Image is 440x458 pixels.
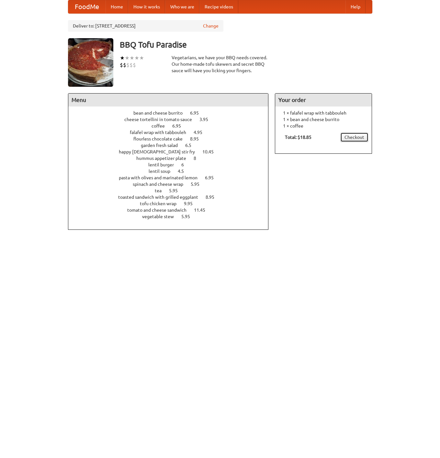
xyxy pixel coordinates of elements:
[155,188,190,193] a: tea 5.95
[133,110,189,116] span: bean and cheese burrito
[194,156,203,161] span: 8
[136,156,208,161] a: hummus appetizer plate 8
[148,162,180,167] span: lentil burger
[152,123,171,128] span: coffee
[206,195,221,200] span: 8.95
[120,54,125,61] li: ★
[205,175,220,180] span: 6.95
[148,162,196,167] a: lentil burger 6
[169,188,184,193] span: 5.95
[120,38,372,51] h3: BBQ Tofu Paradise
[127,207,217,213] a: tomato and cheese sandwich 11.45
[133,110,211,116] a: bean and cheese burrito 6.95
[126,61,130,69] li: $
[118,195,205,200] span: toasted sandwich with grilled eggplant
[191,182,206,187] span: 5.95
[124,117,198,122] span: cheese tortellini in tomato sauce
[106,0,128,13] a: Home
[128,0,165,13] a: How it works
[130,130,193,135] span: falafel wrap with tabbouleh
[178,169,190,174] span: 4.5
[202,149,220,154] span: 10.45
[68,38,113,87] img: angular.jpg
[340,132,368,142] a: Checkout
[133,182,190,187] span: spinach and cheese wrap
[133,136,211,141] a: flourless chocolate cake 8.95
[120,61,123,69] li: $
[141,143,184,148] span: garden fresh salad
[278,110,368,116] li: 1 × falafel wrap with tabbouleh
[133,136,189,141] span: flourless chocolate cake
[130,54,134,61] li: ★
[119,175,226,180] a: pasta with olives and marinated lemon 6.95
[124,117,220,122] a: cheese tortellini in tomato sauce 3.95
[118,195,226,200] a: toasted sandwich with grilled eggplant 8.95
[123,61,126,69] li: $
[152,123,193,128] a: coffee 6.95
[133,61,136,69] li: $
[181,162,190,167] span: 6
[190,136,205,141] span: 8.95
[134,54,139,61] li: ★
[68,94,268,106] h4: Menu
[133,182,211,187] a: spinach and cheese wrap 5.95
[278,123,368,129] li: 1 × coffee
[127,207,193,213] span: tomato and cheese sandwich
[140,201,205,206] a: tofu chicken wrap 9.95
[172,54,269,74] div: Vegetarians, we have your BBQ needs covered. Our home-made tofu skewers and secret BBQ sauce will...
[142,214,180,219] span: vegetable stew
[203,23,219,29] a: Change
[184,201,199,206] span: 9.95
[149,169,196,174] a: lentil soup 4.5
[141,143,203,148] a: garden fresh salad 6.5
[119,149,201,154] span: happy [DEMOGRAPHIC_DATA] stir fry
[130,130,214,135] a: falafel wrap with tabbouleh 4.95
[140,201,183,206] span: tofu chicken wrap
[181,214,197,219] span: 5.95
[125,54,130,61] li: ★
[119,149,226,154] a: happy [DEMOGRAPHIC_DATA] stir fry 10.45
[190,110,205,116] span: 6.95
[130,61,133,69] li: $
[199,0,238,13] a: Recipe videos
[68,20,223,32] div: Deliver to: [STREET_ADDRESS]
[119,175,204,180] span: pasta with olives and marinated lemon
[165,0,199,13] a: Who we are
[345,0,366,13] a: Help
[155,188,168,193] span: tea
[275,94,372,106] h4: Your order
[142,214,202,219] a: vegetable stew 5.95
[194,207,212,213] span: 11.45
[199,117,215,122] span: 3.95
[149,169,177,174] span: lentil soup
[194,130,209,135] span: 4.95
[185,143,198,148] span: 6.5
[172,123,187,128] span: 6.95
[278,116,368,123] li: 1 × bean and cheese burrito
[68,0,106,13] a: FoodMe
[139,54,144,61] li: ★
[285,135,311,140] b: Total: $18.85
[136,156,193,161] span: hummus appetizer plate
